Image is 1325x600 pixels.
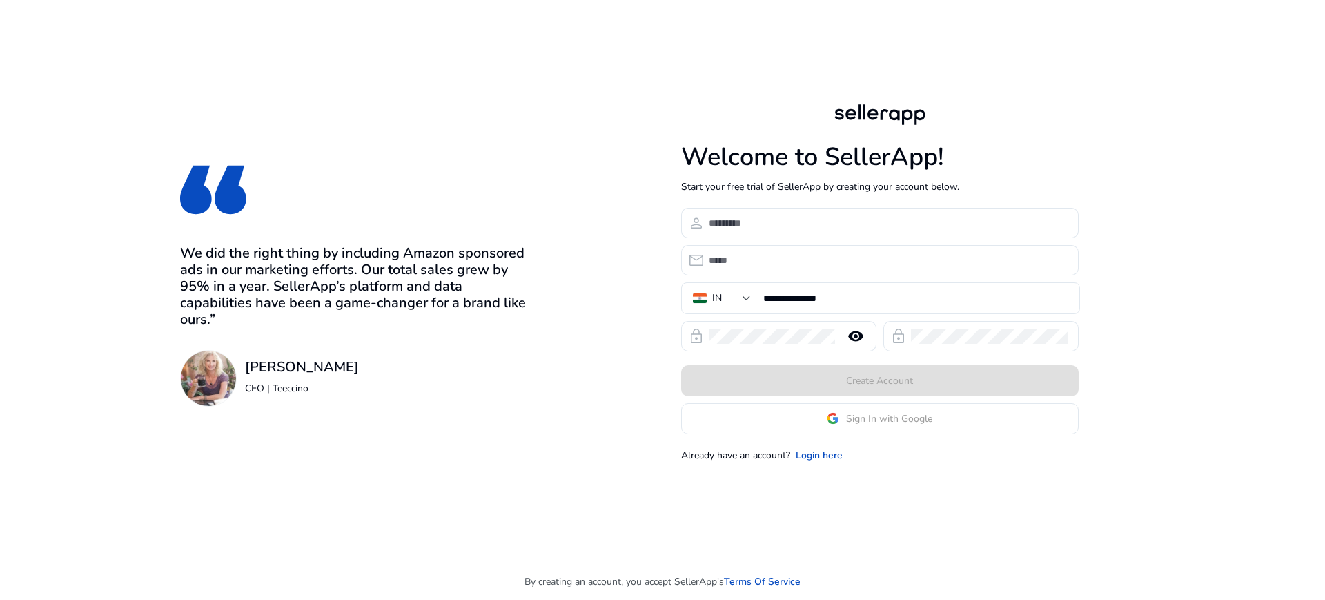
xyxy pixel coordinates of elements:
[681,180,1079,194] p: Start your free trial of SellerApp by creating your account below.
[712,291,722,306] div: IN
[688,328,705,345] span: lock
[245,381,359,396] p: CEO | Teeccino
[796,448,843,463] a: Login here
[688,252,705,269] span: email
[890,328,907,345] span: lock
[839,328,872,345] mat-icon: remove_red_eye
[681,142,1079,172] h1: Welcome to SellerApp!
[688,215,705,231] span: person
[681,448,790,463] p: Already have an account?
[245,359,359,376] h3: [PERSON_NAME]
[180,245,533,328] h3: We did the right thing by including Amazon sponsored ads in our marketing efforts. Our total sale...
[724,574,801,589] a: Terms Of Service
